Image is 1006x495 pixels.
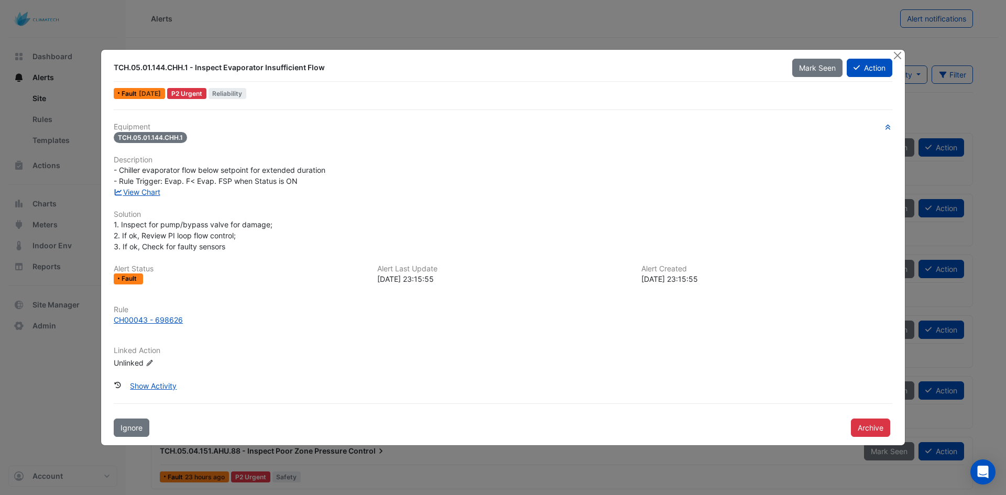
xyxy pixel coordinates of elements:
[641,265,892,273] h6: Alert Created
[114,305,892,314] h6: Rule
[146,359,154,367] fa-icon: Edit Linked Action
[139,90,161,97] span: Thu 07-Aug-2025 23:15 AEST
[847,59,892,77] button: Action
[114,265,365,273] h6: Alert Status
[114,357,239,368] div: Unlinked
[792,59,843,77] button: Mark Seen
[114,123,892,131] h6: Equipment
[114,62,780,73] div: TCH.05.01.144.CHH.1 - Inspect Evaporator Insufficient Flow
[641,273,892,284] div: [DATE] 23:15:55
[114,166,325,185] span: - Chiller evaporator flow below setpoint for extended duration - Rule Trigger: Evap. F< Evap. FSP...
[799,63,836,72] span: Mark Seen
[851,419,890,437] button: Archive
[114,314,183,325] div: CH00043 - 698626
[377,265,628,273] h6: Alert Last Update
[123,377,183,395] button: Show Activity
[122,91,139,97] span: Fault
[167,88,206,99] div: P2 Urgent
[114,188,160,196] a: View Chart
[892,50,903,61] button: Close
[114,210,892,219] h6: Solution
[121,423,143,432] span: Ignore
[209,88,247,99] span: Reliability
[970,459,996,485] div: Open Intercom Messenger
[377,273,628,284] div: [DATE] 23:15:55
[114,419,149,437] button: Ignore
[114,346,892,355] h6: Linked Action
[114,156,892,164] h6: Description
[114,314,892,325] a: CH00043 - 698626
[114,132,187,143] span: TCH.05.01.144.CHH.1
[122,276,139,282] span: Fault
[114,220,272,251] span: 1. Inspect for pump/bypass valve for damage; 2. If ok, Review PI loop flow control; 3. If ok, Che...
